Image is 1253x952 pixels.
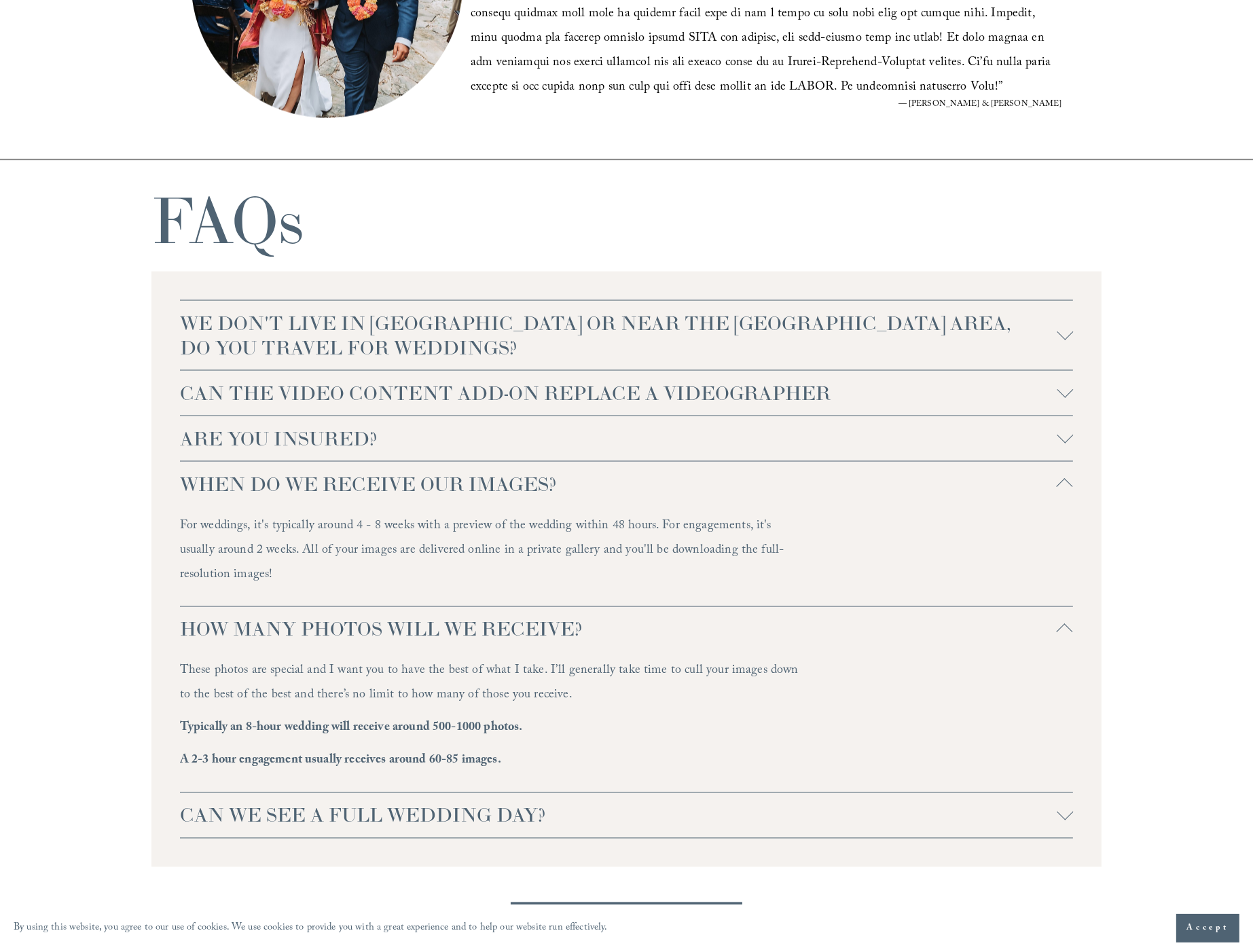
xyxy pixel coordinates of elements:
[151,188,304,253] h1: FAQs
[96,10,109,23] img: SEOSpace
[180,607,1074,652] button: HOW MANY PHOTOS WILL WE RECEIVE?
[20,79,44,103] a: Need help?
[180,472,1057,496] span: WHEN DO WE RECEIVE OUR IMAGES?
[180,507,1074,606] div: WHEN DO WE RECEIVE OUR IMAGES?
[180,617,1057,642] span: HOW MANY PHOTOS WILL WE RECEIVE?
[30,48,175,61] p: Plugin is loading...
[180,751,501,772] strong: A 2-3 hour engagement usually receives around 60-85 images.
[180,793,1074,838] button: CAN WE SEE A FULL WEDDING DAY?
[180,462,1074,507] button: WHEN DO WE RECEIVE OUR IMAGES?
[180,416,1074,461] button: ARE YOU INSURED?
[998,77,1002,98] span: ”
[180,381,1057,405] span: CAN THE VIDEO CONTENT ADD-ON REPLACE A VIDEOGRAPHER
[180,660,805,709] p: These photos are special and I want you to have the best of what I take. I’ll generally take time...
[180,426,1057,451] span: ARE YOU INSURED?
[180,803,1057,828] span: CAN WE SEE A FULL WEDDING DAY?
[180,515,805,588] p: For weddings, it's typically around 4 - 8 weeks with a preview of the wedding within 48 hours. Fo...
[180,301,1074,370] button: WE DON'T LIVE IN [GEOGRAPHIC_DATA] OR NEAR THE [GEOGRAPHIC_DATA] AREA, DO YOU TRAVEL FOR WEDDINGS?
[511,902,743,951] a: GET IN TOUCH
[30,34,175,48] p: Get ready!
[471,100,1062,109] figcaption: — [PERSON_NAME] & [PERSON_NAME]
[10,65,194,230] img: Rough Water SEO
[180,718,523,739] strong: Typically an 8-hour wedding will receive around 500-1000 photos.
[180,652,1074,792] div: HOW MANY PHOTOS WILL WE RECEIVE?
[1176,914,1239,942] button: Accept
[180,311,1057,360] span: WE DON'T LIVE IN [GEOGRAPHIC_DATA] OR NEAR THE [GEOGRAPHIC_DATA] AREA, DO YOU TRAVEL FOR WEDDINGS?
[1186,921,1229,935] span: Accept
[180,371,1074,416] button: CAN THE VIDEO CONTENT ADD-ON REPLACE A VIDEOGRAPHER
[14,919,608,938] p: By using this website, you agree to our use of cookies. We use cookies to provide you with a grea...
